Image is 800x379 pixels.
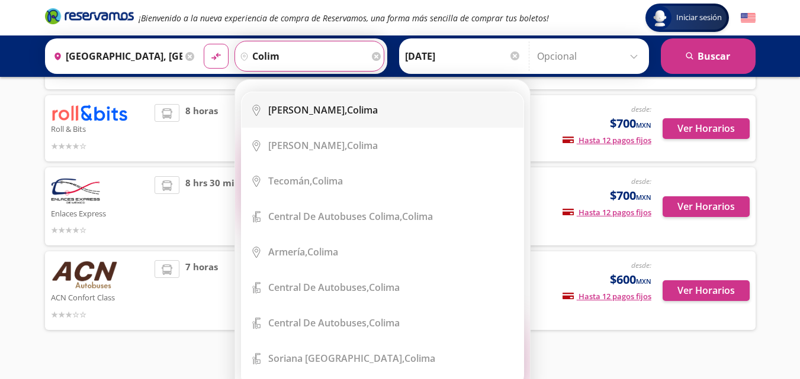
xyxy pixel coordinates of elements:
[268,316,369,329] b: Central de Autobuses,
[636,277,651,286] small: MXN
[741,11,756,25] button: English
[636,193,651,202] small: MXN
[631,176,651,186] em: desde:
[268,210,402,223] b: Central de Autobuses Colima,
[139,12,549,24] em: ¡Bienvenido a la nueva experiencia de compra de Reservamos, una forma más sencilla de comprar tus...
[631,104,651,114] em: desde:
[610,187,651,205] span: $700
[268,281,369,294] b: Central de Autobuses,
[268,139,378,152] div: Colima
[268,281,400,294] div: Colima
[51,206,149,220] p: Enlaces Express
[268,174,343,187] div: Colima
[268,139,347,152] b: [PERSON_NAME],
[405,41,521,71] input: Elegir Fecha
[563,135,651,145] span: Hasta 12 pagos fijos
[636,121,651,129] small: MXN
[185,104,218,152] span: 8 horas
[268,245,307,258] b: Armería,
[610,115,651,132] span: $700
[663,118,750,139] button: Ver Horarios
[268,245,338,258] div: Colima
[185,260,218,321] span: 7 horas
[51,290,149,304] p: ACN Confort Class
[268,103,378,116] div: Colima
[51,121,149,135] p: Roll & Bits
[268,174,312,187] b: Tecomán,
[51,260,118,290] img: ACN Confort Class
[268,316,400,329] div: Colima
[537,41,643,71] input: Opcional
[563,207,651,218] span: Hasta 12 pagos fijos
[51,176,100,206] img: Enlaces Express
[663,280,750,301] button: Ver Horarios
[268,103,347,116] b: [PERSON_NAME],
[235,41,369,71] input: Buscar Destino
[51,104,128,121] img: Roll & Bits
[268,352,435,365] div: Colima
[663,196,750,217] button: Ver Horarios
[631,260,651,270] em: desde:
[661,38,756,74] button: Buscar
[610,271,651,289] span: $600
[672,12,727,24] span: Iniciar sesión
[49,41,182,71] input: Buscar Origen
[185,176,245,237] span: 8 hrs 30 mins
[45,7,134,28] a: Brand Logo
[45,7,134,25] i: Brand Logo
[563,291,651,302] span: Hasta 12 pagos fijos
[268,352,404,365] b: Soriana [GEOGRAPHIC_DATA],
[268,210,433,223] div: Colima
